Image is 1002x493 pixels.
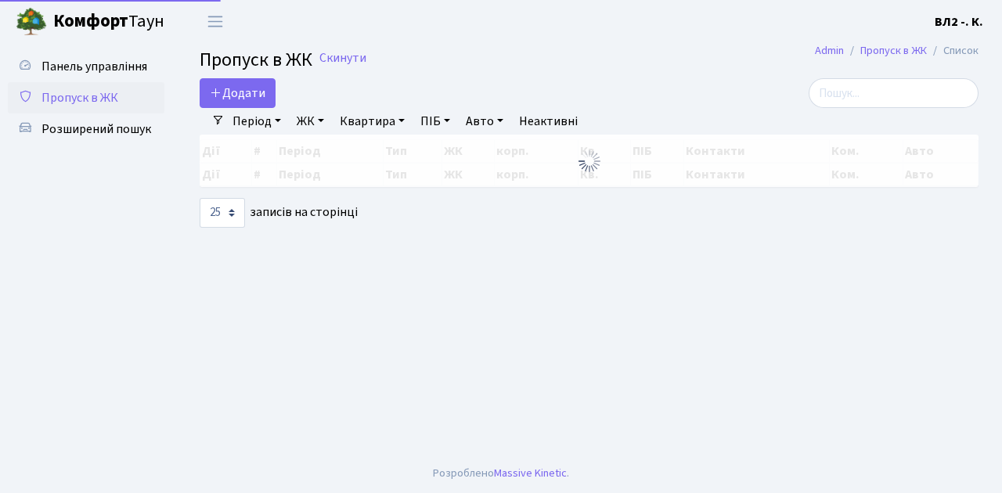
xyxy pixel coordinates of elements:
[513,108,584,135] a: Неактивні
[927,42,979,59] li: Список
[210,85,265,102] span: Додати
[200,46,312,74] span: Пропуск в ЖК
[433,465,569,482] div: Розроблено .
[414,108,456,135] a: ПІБ
[935,13,983,31] a: ВЛ2 -. К.
[815,42,844,59] a: Admin
[791,34,1002,67] nav: breadcrumb
[494,465,567,481] a: Massive Kinetic
[8,82,164,113] a: Пропуск в ЖК
[16,6,47,38] img: logo.png
[290,108,330,135] a: ЖК
[200,198,358,228] label: записів на сторінці
[860,42,927,59] a: Пропуск в ЖК
[53,9,164,35] span: Таун
[8,51,164,82] a: Панель управління
[809,78,979,108] input: Пошук...
[200,78,276,108] a: Додати
[577,149,602,174] img: Обробка...
[319,51,366,66] a: Скинути
[41,89,118,106] span: Пропуск в ЖК
[53,9,128,34] b: Комфорт
[41,58,147,75] span: Панель управління
[333,108,411,135] a: Квартира
[200,198,245,228] select: записів на сторінці
[460,108,510,135] a: Авто
[8,113,164,145] a: Розширений пошук
[41,121,151,138] span: Розширений пошук
[196,9,235,34] button: Переключити навігацію
[226,108,287,135] a: Період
